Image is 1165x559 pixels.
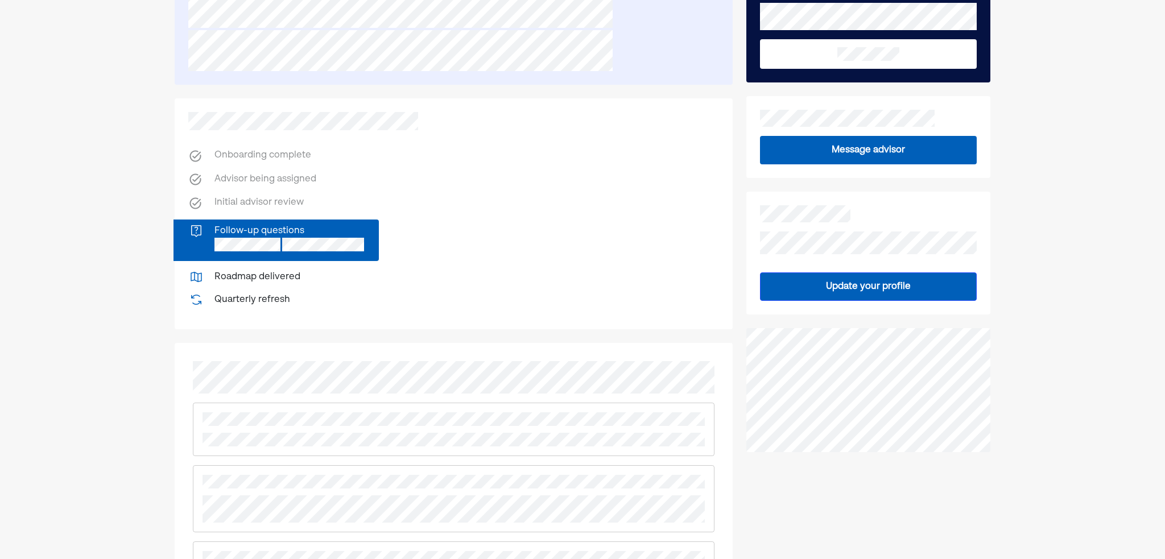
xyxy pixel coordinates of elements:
button: Message advisor [760,136,977,164]
button: Update your profile [760,272,977,301]
div: Onboarding complete [214,148,311,163]
div: Quarterly refresh [214,293,290,307]
div: Advisor being assigned [214,172,316,187]
div: Initial advisor review [214,196,304,210]
div: Follow-up questions [214,224,364,256]
div: Roadmap delivered [214,270,300,284]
